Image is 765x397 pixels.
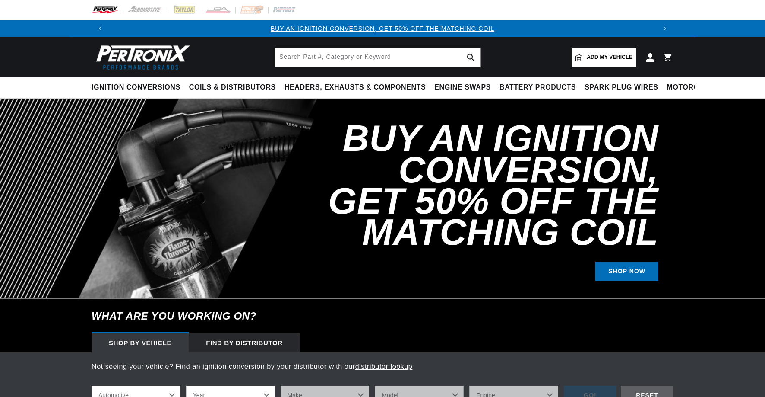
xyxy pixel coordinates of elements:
summary: Motorcycle [663,77,723,98]
h6: What are you working on? [70,299,695,333]
div: 1 of 3 [109,24,656,33]
summary: Spark Plug Wires [580,77,662,98]
div: Announcement [109,24,656,33]
a: distributor lookup [355,363,413,370]
img: Pertronix [92,42,191,72]
div: Find by Distributor [189,333,300,352]
a: Add my vehicle [572,48,636,67]
a: SHOP NOW [595,262,658,281]
span: Engine Swaps [434,83,491,92]
button: search button [462,48,480,67]
span: Battery Products [499,83,576,92]
summary: Coils & Distributors [185,77,280,98]
slideshow-component: Translation missing: en.sections.announcements.announcement_bar [70,20,695,37]
button: Translation missing: en.sections.announcements.next_announcement [656,20,673,37]
summary: Headers, Exhausts & Components [280,77,430,98]
span: Spark Plug Wires [585,83,658,92]
summary: Ignition Conversions [92,77,185,98]
span: Headers, Exhausts & Components [285,83,426,92]
span: Motorcycle [667,83,718,92]
p: Not seeing your vehicle? Find an ignition conversion by your distributor with our [92,361,673,372]
span: Ignition Conversions [92,83,180,92]
h2: Buy an Ignition Conversion, Get 50% off the Matching Coil [289,123,658,248]
span: Coils & Distributors [189,83,276,92]
button: Translation missing: en.sections.announcements.previous_announcement [92,20,109,37]
div: Shop by vehicle [92,333,189,352]
input: Search Part #, Category or Keyword [275,48,480,67]
span: Add my vehicle [587,53,632,61]
summary: Battery Products [495,77,580,98]
a: BUY AN IGNITION CONVERSION, GET 50% OFF THE MATCHING COIL [271,25,494,32]
summary: Engine Swaps [430,77,495,98]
